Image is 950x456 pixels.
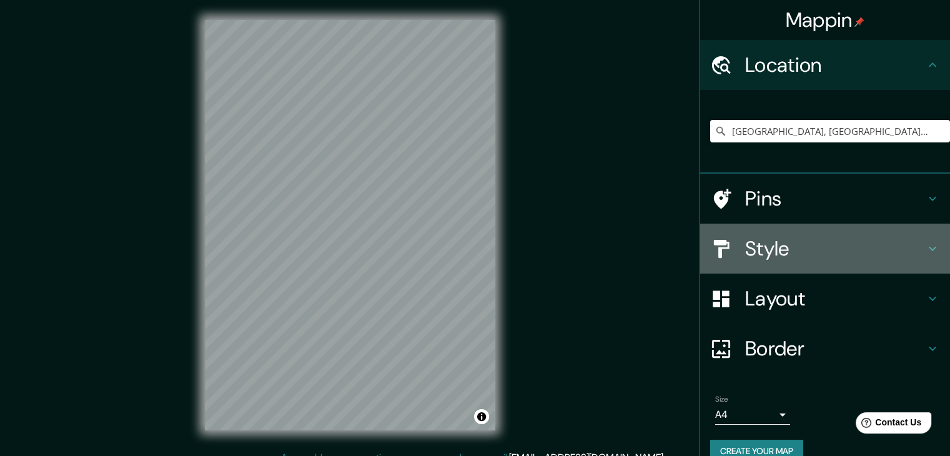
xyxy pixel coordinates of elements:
h4: Pins [745,186,925,211]
canvas: Map [205,20,495,430]
h4: Layout [745,286,925,311]
h4: Border [745,336,925,361]
img: pin-icon.png [854,17,864,27]
button: Toggle attribution [474,409,489,424]
iframe: Help widget launcher [839,407,936,442]
div: Layout [700,274,950,324]
h4: Location [745,52,925,77]
h4: Mappin [786,7,865,32]
label: Size [715,394,728,405]
div: Location [700,40,950,90]
div: A4 [715,405,790,425]
input: Pick your city or area [710,120,950,142]
div: Border [700,324,950,374]
div: Style [700,224,950,274]
h4: Style [745,236,925,261]
div: Pins [700,174,950,224]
